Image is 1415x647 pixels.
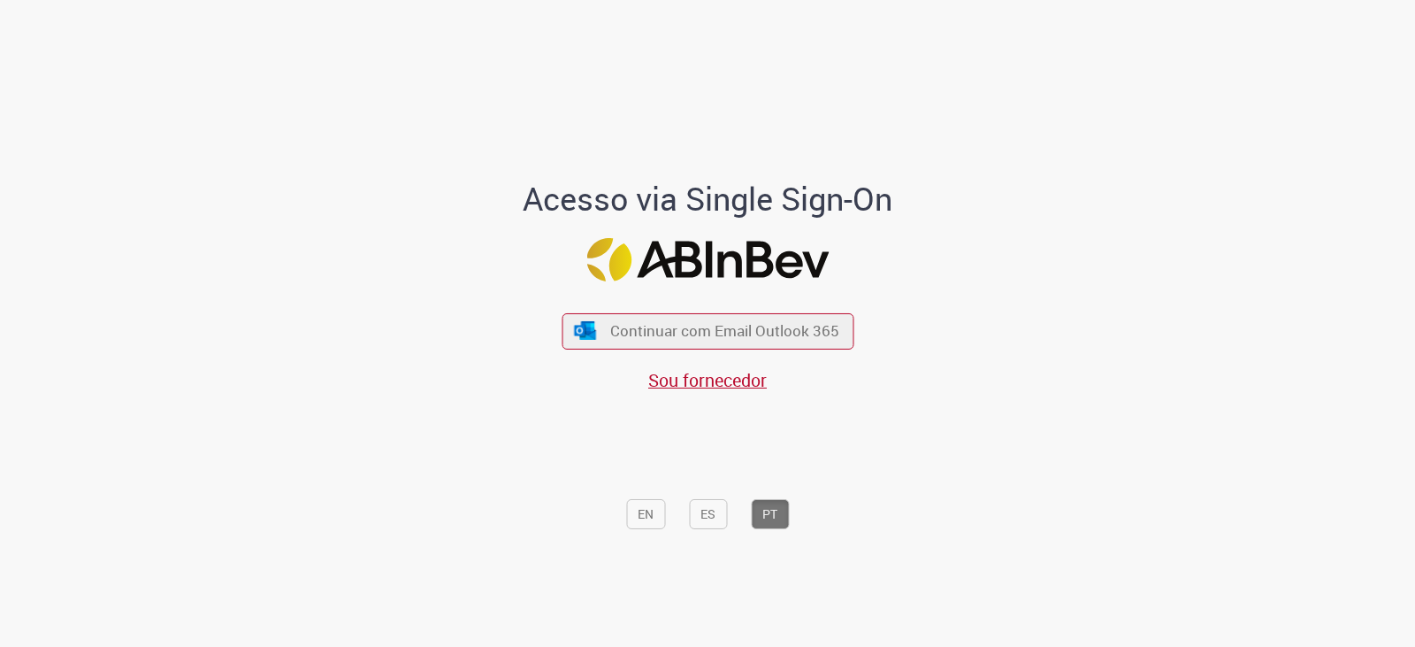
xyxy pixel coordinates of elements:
[562,312,853,349] button: ícone Azure/Microsoft 360 Continuar com Email Outlook 365
[573,321,598,340] img: ícone Azure/Microsoft 360
[610,321,839,342] span: Continuar com Email Outlook 365
[626,499,665,529] button: EN
[689,499,727,529] button: ES
[751,499,789,529] button: PT
[586,238,829,281] img: Logo ABInBev
[463,181,953,217] h1: Acesso via Single Sign-On
[648,368,767,392] a: Sou fornecedor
